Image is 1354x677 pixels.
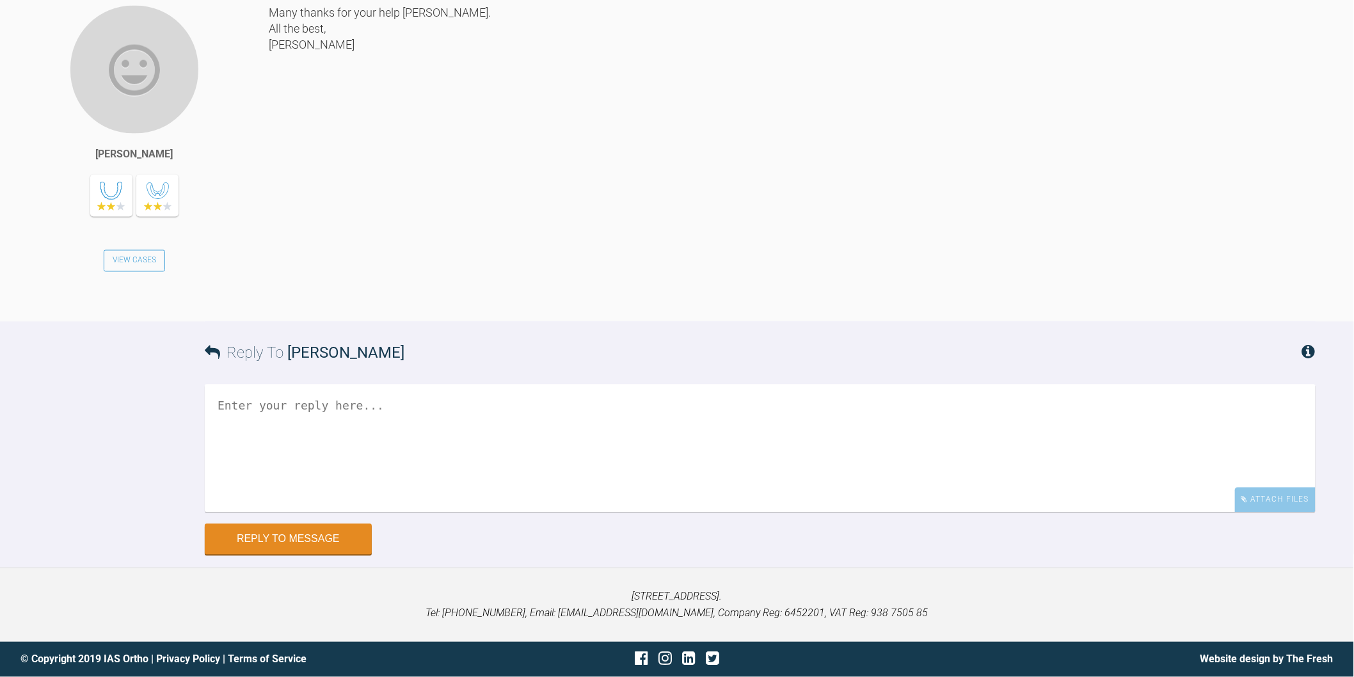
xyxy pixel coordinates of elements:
[69,4,200,135] img: Mircea Boboc
[287,344,404,362] span: [PERSON_NAME]
[228,653,307,665] a: Terms of Service
[156,653,220,665] a: Privacy Policy
[1235,488,1316,513] div: Attach Files
[20,589,1334,621] p: [STREET_ADDRESS]. Tel: [PHONE_NUMBER], Email: [EMAIL_ADDRESS][DOMAIN_NAME], Company Reg: 6452201,...
[205,341,404,365] h3: Reply To
[205,524,372,555] button: Reply to Message
[20,651,458,668] div: © Copyright 2019 IAS Ortho | |
[96,147,173,163] div: [PERSON_NAME]
[1200,653,1334,665] a: Website design by The Fresh
[269,4,1316,303] div: Many thanks for your help [PERSON_NAME]. All the best, [PERSON_NAME]
[104,250,165,272] a: View Cases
